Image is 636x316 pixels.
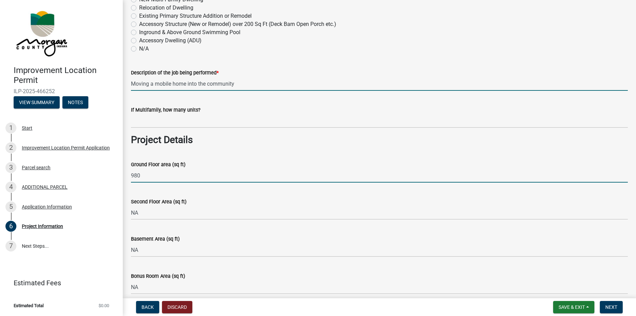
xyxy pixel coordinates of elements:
[139,28,240,37] label: Inground & Above Ground Swimming Pool
[14,88,109,95] span: ILP-2025-466252
[131,134,193,145] strong: Project Details
[5,182,16,192] div: 4
[14,7,69,58] img: Morgan County, Indiana
[5,142,16,153] div: 2
[22,185,68,189] div: ADDITIONAL PARCEL
[22,126,32,130] div: Start
[139,4,193,12] label: Relocation of Dwelling
[5,201,16,212] div: 5
[22,145,110,150] div: Improvement Location Permit Application
[5,276,112,290] a: Estimated Fees
[553,301,594,313] button: Save & Exit
[5,221,16,232] div: 6
[139,12,252,20] label: Existing Primary Structure Addition or Remodel
[14,66,117,85] h4: Improvement Location Permit
[62,96,88,109] button: Notes
[600,301,623,313] button: Next
[22,204,72,209] div: Application Information
[136,301,159,313] button: Back
[131,108,201,113] label: If Multifamily, how many units?
[139,20,336,28] label: Accessory Structure (New or Remodel) over 200 Sq Ft (Deck Barn Open Porch etc.)
[99,303,109,308] span: $0.00
[142,304,154,310] span: Back
[131,274,185,279] label: Bonus Room Area (sq ft)
[22,165,50,170] div: Parcel search
[131,71,219,75] label: Description of the job being performed
[131,200,187,204] label: Second Floor Area (sq ft)
[131,162,186,167] label: Ground Floor area (sq ft)
[131,237,180,242] label: Basement Area (sq ft)
[5,241,16,252] div: 7
[14,96,60,109] button: View Summary
[22,224,63,229] div: Project Information
[162,301,192,313] button: Discard
[62,100,88,105] wm-modal-confirm: Notes
[14,100,60,105] wm-modal-confirm: Summary
[139,45,149,53] label: N/A
[139,37,202,45] label: Accessory Dwelling (ADU)
[14,303,44,308] span: Estimated Total
[559,304,585,310] span: Save & Exit
[5,123,16,133] div: 1
[605,304,617,310] span: Next
[5,162,16,173] div: 3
